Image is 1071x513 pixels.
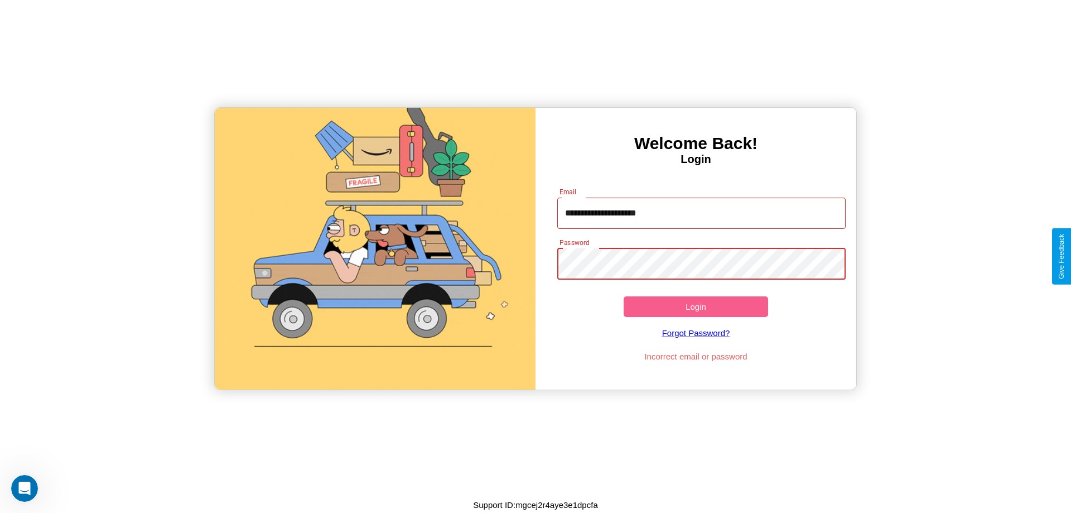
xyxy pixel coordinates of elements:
a: Forgot Password? [552,317,841,349]
iframe: Intercom live chat [11,475,38,502]
p: Incorrect email or password [552,349,841,364]
button: Login [624,296,768,317]
div: Give Feedback [1058,234,1065,279]
h3: Welcome Back! [535,134,856,153]
label: Email [559,187,577,196]
h4: Login [535,153,856,166]
label: Password [559,238,589,247]
p: Support ID: mgcej2r4aye3e1dpcfa [473,497,597,512]
img: gif [215,108,535,390]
